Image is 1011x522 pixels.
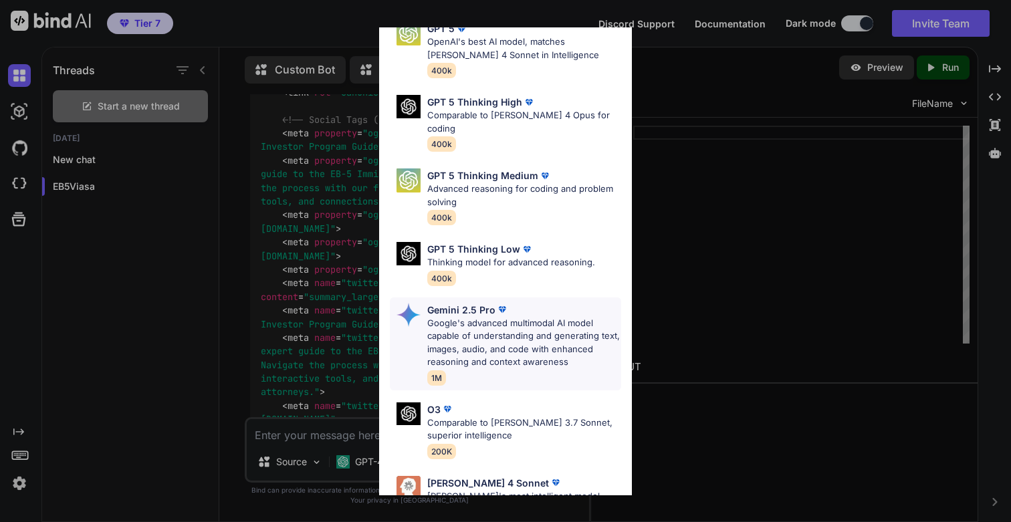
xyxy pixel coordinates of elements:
[427,317,621,369] p: Google's advanced multimodal AI model capable of understanding and generating text, images, audio...
[427,444,456,459] span: 200K
[397,476,421,500] img: Pick Models
[427,256,595,269] p: Thinking model for advanced reasoning.
[538,169,552,182] img: premium
[455,22,468,35] img: premium
[427,476,549,490] p: [PERSON_NAME] 4 Sonnet
[427,63,456,78] span: 400k
[427,242,520,256] p: GPT 5 Thinking Low
[427,370,446,386] span: 1M
[441,402,454,416] img: premium
[427,271,456,286] span: 400k
[397,303,421,327] img: Pick Models
[522,96,536,109] img: premium
[427,303,495,317] p: Gemini 2.5 Pro
[549,476,562,489] img: premium
[427,402,441,416] p: O3
[520,243,534,256] img: premium
[427,136,456,152] span: 400k
[397,21,421,45] img: Pick Models
[427,21,455,35] p: GPT 5
[397,242,421,265] img: Pick Models
[427,210,456,225] span: 400k
[427,416,621,442] p: Comparable to [PERSON_NAME] 3.7 Sonnet, superior intelligence
[397,168,421,192] img: Pick Models
[427,35,621,61] p: OpenAI's best AI model, matches [PERSON_NAME] 4 Sonnet in Intelligence
[427,168,538,182] p: GPT 5 Thinking Medium
[397,95,421,118] img: Pick Models
[397,402,421,426] img: Pick Models
[495,303,509,316] img: premium
[427,95,522,109] p: GPT 5 Thinking High
[427,490,600,503] p: [PERSON_NAME]'s most intelligent model
[427,182,621,209] p: Advanced reasoning for coding and problem solving
[427,109,621,135] p: Comparable to [PERSON_NAME] 4 Opus for coding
